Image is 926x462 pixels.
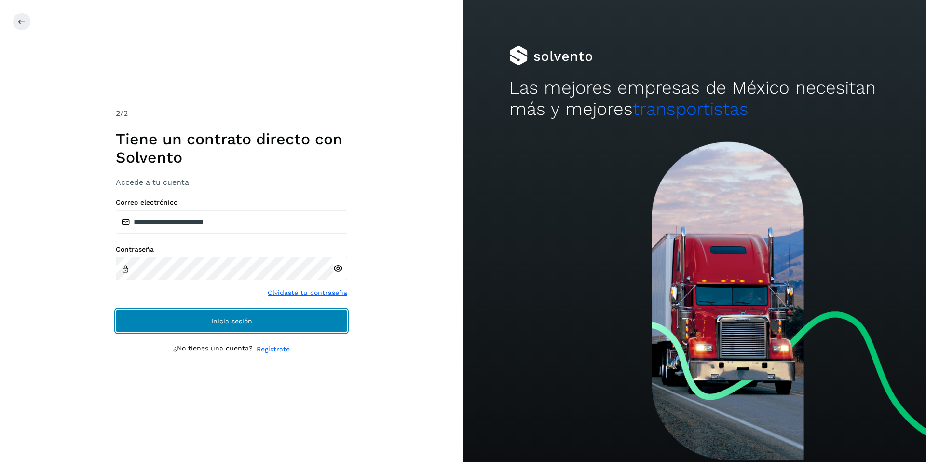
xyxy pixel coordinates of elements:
h2: Las mejores empresas de México necesitan más y mejores [509,77,880,120]
span: transportistas [633,98,749,119]
span: Inicia sesión [211,318,252,324]
a: Olvidaste tu contraseña [268,288,347,298]
a: Regístrate [257,344,290,354]
h3: Accede a tu cuenta [116,178,347,187]
div: /2 [116,108,347,119]
button: Inicia sesión [116,309,347,333]
label: Correo electrónico [116,198,347,207]
label: Contraseña [116,245,347,253]
p: ¿No tienes una cuenta? [173,344,253,354]
h1: Tiene un contrato directo con Solvento [116,130,347,167]
span: 2 [116,109,120,118]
